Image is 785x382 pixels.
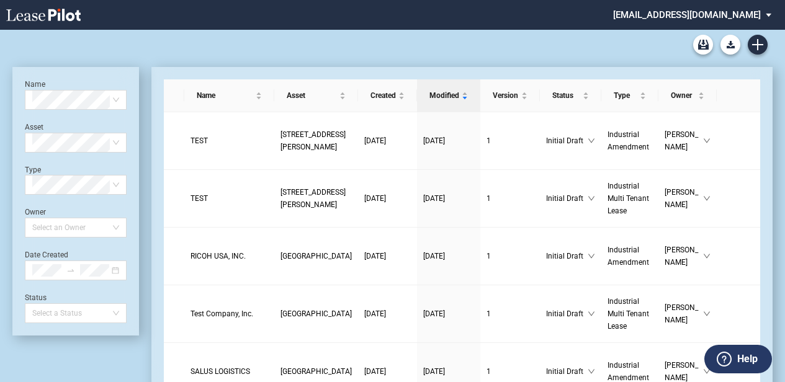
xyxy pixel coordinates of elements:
span: [PERSON_NAME] [665,128,704,153]
th: Type [601,79,658,112]
button: Download Blank Form [720,35,740,55]
span: TEST [191,194,208,203]
span: Asset [287,89,337,102]
span: 1 [487,136,491,145]
span: Name [197,89,253,102]
a: 1 [487,365,534,378]
span: Modified [429,89,459,102]
span: [PERSON_NAME] [665,301,704,326]
span: TEST [191,136,208,145]
span: down [588,252,595,260]
label: Name [25,80,45,89]
label: Asset [25,123,43,131]
span: [PERSON_NAME] [665,186,704,211]
a: TEST [191,135,268,147]
span: down [588,368,595,375]
span: 1 [487,309,491,318]
a: TEST [191,192,268,205]
a: [DATE] [423,192,474,205]
span: [DATE] [364,309,386,318]
span: [DATE] [364,252,386,260]
span: RICOH USA, INC. [191,252,246,260]
a: RICOH USA, INC. [191,250,268,262]
a: Test Company, Inc. [191,308,268,320]
span: down [588,195,595,202]
th: Name [184,79,274,112]
a: [DATE] [364,365,411,378]
label: Type [25,166,41,174]
a: [GEOGRAPHIC_DATA] [280,250,352,262]
span: 100 Anderson Avenue [280,188,346,209]
th: Version [480,79,540,112]
a: 1 [487,250,534,262]
span: [DATE] [364,194,386,203]
th: Modified [417,79,480,112]
label: Owner [25,208,46,216]
a: SALUS LOGISTICS [191,365,268,378]
span: Ontario Pacific Business Center [280,309,352,318]
a: [DATE] [423,135,474,147]
span: Initial Draft [546,192,588,205]
span: down [703,368,711,375]
a: [DATE] [364,135,411,147]
span: [DATE] [423,367,445,376]
a: [DATE] [423,365,474,378]
a: [STREET_ADDRESS][PERSON_NAME] [280,128,352,153]
span: Status [552,89,580,102]
button: Help [704,345,772,373]
a: Industrial Amendment [608,244,652,269]
th: Created [358,79,417,112]
a: [GEOGRAPHIC_DATA] [280,365,352,378]
span: Industrial Amendment [608,361,649,382]
span: down [703,195,711,202]
a: Archive [693,35,713,55]
span: Dow Business Center [280,252,352,260]
span: down [588,310,595,318]
span: Industrial Multi Tenant Lease [608,297,649,331]
span: Industrial Amendment [608,246,649,267]
span: Initial Draft [546,308,588,320]
th: Asset [274,79,358,112]
a: Create new document [748,35,768,55]
span: Initial Draft [546,365,588,378]
span: 1 [487,367,491,376]
span: 1 [487,252,491,260]
a: [GEOGRAPHIC_DATA] [280,308,352,320]
span: Industrial Multi Tenant Lease [608,182,649,215]
span: [DATE] [423,136,445,145]
span: down [703,252,711,260]
a: 1 [487,308,534,320]
span: down [703,137,711,144]
span: down [588,137,595,144]
span: swap-right [66,266,75,275]
span: [DATE] [423,309,445,318]
span: Initial Draft [546,135,588,147]
span: [DATE] [364,367,386,376]
span: Type [614,89,637,102]
a: [DATE] [364,308,411,320]
span: [PERSON_NAME] [665,244,704,269]
a: Industrial Multi Tenant Lease [608,295,652,332]
span: Test Company, Inc. [191,309,253,318]
span: to [66,266,75,275]
label: Status [25,293,47,302]
label: Help [737,351,758,367]
label: Date Created [25,251,68,259]
th: Owner [658,79,717,112]
span: Owner [671,89,696,102]
a: Industrial Amendment [608,128,652,153]
span: 100 Anderson Avenue [280,130,346,151]
a: [STREET_ADDRESS][PERSON_NAME] [280,186,352,211]
md-menu: Download Blank Form List [717,35,744,55]
a: [DATE] [364,192,411,205]
span: [DATE] [364,136,386,145]
span: [DATE] [423,194,445,203]
span: 1 [487,194,491,203]
a: [DATE] [423,250,474,262]
span: Version [493,89,519,102]
a: [DATE] [364,250,411,262]
a: Industrial Multi Tenant Lease [608,180,652,217]
span: SALUS LOGISTICS [191,367,250,376]
span: Ontario Pacific Business Center [280,367,352,376]
span: Initial Draft [546,250,588,262]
